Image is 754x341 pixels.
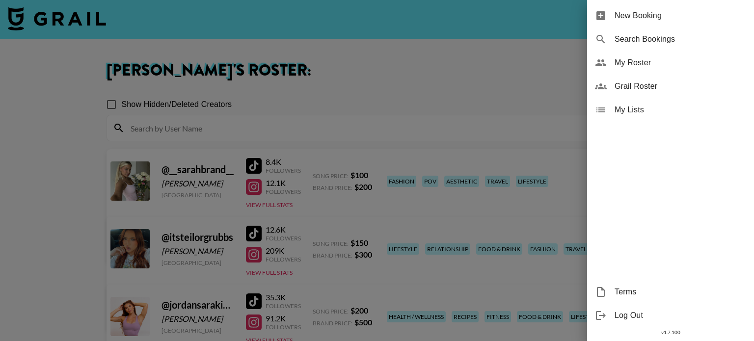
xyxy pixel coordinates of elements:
[615,80,746,92] span: Grail Roster
[587,27,754,51] div: Search Bookings
[587,51,754,75] div: My Roster
[587,304,754,327] div: Log Out
[615,104,746,116] span: My Lists
[587,280,754,304] div: Terms
[615,310,746,321] span: Log Out
[615,57,746,69] span: My Roster
[615,10,746,22] span: New Booking
[587,4,754,27] div: New Booking
[587,327,754,338] div: v 1.7.100
[587,98,754,122] div: My Lists
[615,33,746,45] span: Search Bookings
[615,286,746,298] span: Terms
[587,75,754,98] div: Grail Roster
